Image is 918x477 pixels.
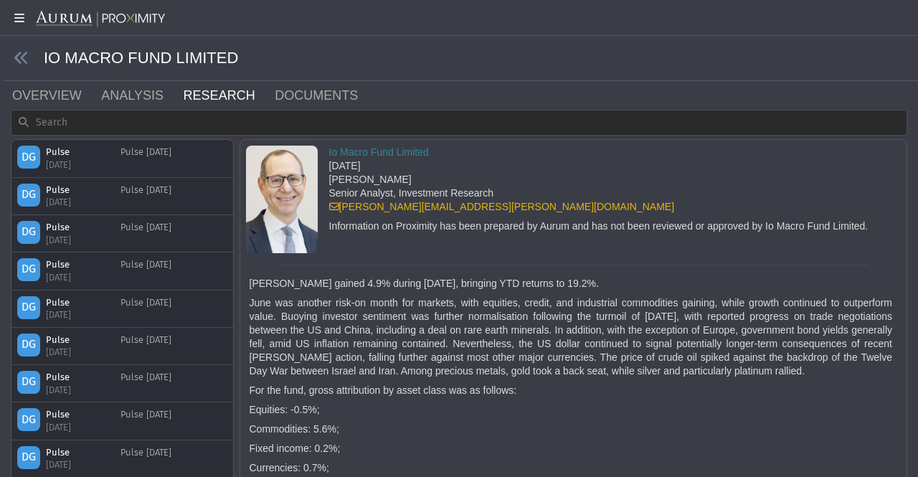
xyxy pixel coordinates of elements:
[120,371,171,396] div: Pulse [DATE]
[120,221,171,246] div: Pulse [DATE]
[329,219,869,233] div: Information on Proximity has been prepared by Aurum and has not been reviewed or approved by Io M...
[17,146,40,169] div: DG
[329,173,869,186] div: [PERSON_NAME]
[246,146,318,253] img: image
[46,446,103,459] div: Pulse
[329,186,869,200] div: Senior Analyst, Investment Research
[46,221,103,234] div: Pulse
[120,184,171,209] div: Pulse [DATE]
[46,159,103,171] div: [DATE]
[17,296,40,319] div: DG
[17,334,40,356] div: DG
[17,258,40,281] div: DG
[17,184,40,207] div: DG
[46,346,103,359] div: [DATE]
[46,458,103,471] div: [DATE]
[46,296,103,309] div: Pulse
[46,334,103,346] div: Pulse
[46,371,103,384] div: Pulse
[250,442,893,455] p: Fixed income: 0.2%;
[250,403,893,417] p: Equities: -0.5%;
[329,201,675,212] a: [PERSON_NAME][EMAIL_ADDRESS][PERSON_NAME][DOMAIN_NAME]
[36,11,165,28] img: Aurum-Proximity%20white.svg
[46,271,103,284] div: [DATE]
[17,408,40,431] div: DG
[250,384,893,397] p: For the fund, gross attribution by asset class was as follows:
[46,234,103,247] div: [DATE]
[11,81,100,110] a: OVERVIEW
[120,296,171,321] div: Pulse [DATE]
[46,384,103,397] div: [DATE]
[17,371,40,394] div: DG
[120,258,171,283] div: Pulse [DATE]
[46,146,103,159] div: Pulse
[17,446,40,469] div: DG
[46,184,103,197] div: Pulse
[250,296,893,378] p: June was another risk-on month for markets, with equities, credit, and industrial commodities gai...
[17,221,40,244] div: DG
[250,422,893,436] p: Commodities: 5.6%;
[46,408,103,421] div: Pulse
[46,258,103,271] div: Pulse
[120,334,171,359] div: Pulse [DATE]
[250,461,893,475] p: Currencies: 0.7%;
[329,146,429,158] a: Io Macro Fund Limited
[120,446,171,471] div: Pulse [DATE]
[100,81,181,110] a: ANALYSIS
[273,81,377,110] a: DOCUMENTS
[329,159,869,173] div: [DATE]
[46,196,103,209] div: [DATE]
[250,277,893,291] p: [PERSON_NAME] gained 4.9% during [DATE], bringing YTD returns to 19.2%.
[120,146,171,171] div: Pulse [DATE]
[3,36,918,81] div: IO MACRO FUND LIMITED
[120,408,171,433] div: Pulse [DATE]
[46,308,103,321] div: [DATE]
[46,421,103,434] div: [DATE]
[182,81,274,110] a: RESEARCH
